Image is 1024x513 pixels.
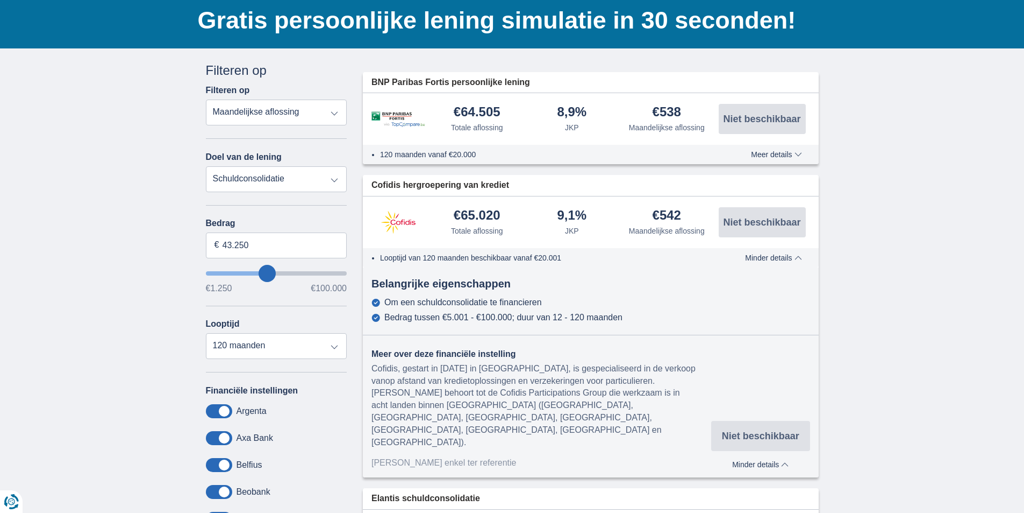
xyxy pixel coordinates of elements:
[371,179,509,192] span: Cofidis hergroepering van krediet
[237,460,262,470] label: Belfius
[557,106,586,120] div: 8,9%
[745,254,801,262] span: Minder details
[732,461,789,468] span: Minder details
[380,149,712,160] li: 120 maanden vanaf €20.000
[371,209,425,236] img: product.pl.alt Cofidis
[206,86,250,95] label: Filteren op
[565,226,579,236] div: JKP
[719,207,806,237] button: Niet beschikbaar
[384,313,622,322] div: Bedrag tussen €5.001 - €100.000; duur van 12 - 120 maanden
[565,122,579,133] div: JKP
[557,209,586,223] div: 9,1%
[311,284,347,293] span: €100.000
[206,152,282,162] label: Doel van de lening
[454,209,500,223] div: €65.020
[723,114,800,124] span: Niet beschikbaar
[237,487,270,497] label: Beobank
[206,319,240,329] label: Looptijd
[371,76,530,89] span: BNP Paribas Fortis persoonlijke lening
[237,433,273,443] label: Axa Bank
[384,298,542,307] div: Om een schuldconsolidatie te financieren
[653,209,681,223] div: €542
[206,61,347,80] div: Filteren op
[380,252,712,263] li: Looptijd van 120 maanden beschikbaar vanaf €20.001
[454,106,500,120] div: €64.505
[629,226,705,236] div: Maandelijkse aflossing
[653,106,681,120] div: €538
[206,271,347,276] input: wantToBorrow
[711,456,810,469] button: Minder details
[722,431,799,441] span: Niet beschikbaar
[371,457,711,469] div: [PERSON_NAME] enkel ter referentie
[237,406,267,416] label: Argenta
[371,348,711,361] div: Meer over deze financiële instelling
[363,276,819,292] div: Belangrijke eigenschappen
[451,226,503,236] div: Totale aflossing
[198,4,819,37] h1: Gratis persoonlijke lening simulatie in 30 seconden!
[629,122,705,133] div: Maandelijkse aflossing
[451,122,503,133] div: Totale aflossing
[743,150,810,159] button: Meer details
[206,219,347,228] label: Bedrag
[371,111,425,127] img: product.pl.alt BNP Paribas Fortis
[206,284,232,293] span: €1.250
[737,254,810,262] button: Minder details
[206,386,298,396] label: Financiële instellingen
[711,421,810,451] button: Niet beschikbaar
[371,493,480,505] span: Elantis schuldconsolidatie
[371,363,711,449] div: Cofidis, gestart in [DATE] in [GEOGRAPHIC_DATA], is gespecialiseerd in de verkoop vanop afstand v...
[214,239,219,251] span: €
[751,151,801,158] span: Meer details
[723,217,800,227] span: Niet beschikbaar
[719,104,806,134] button: Niet beschikbaar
